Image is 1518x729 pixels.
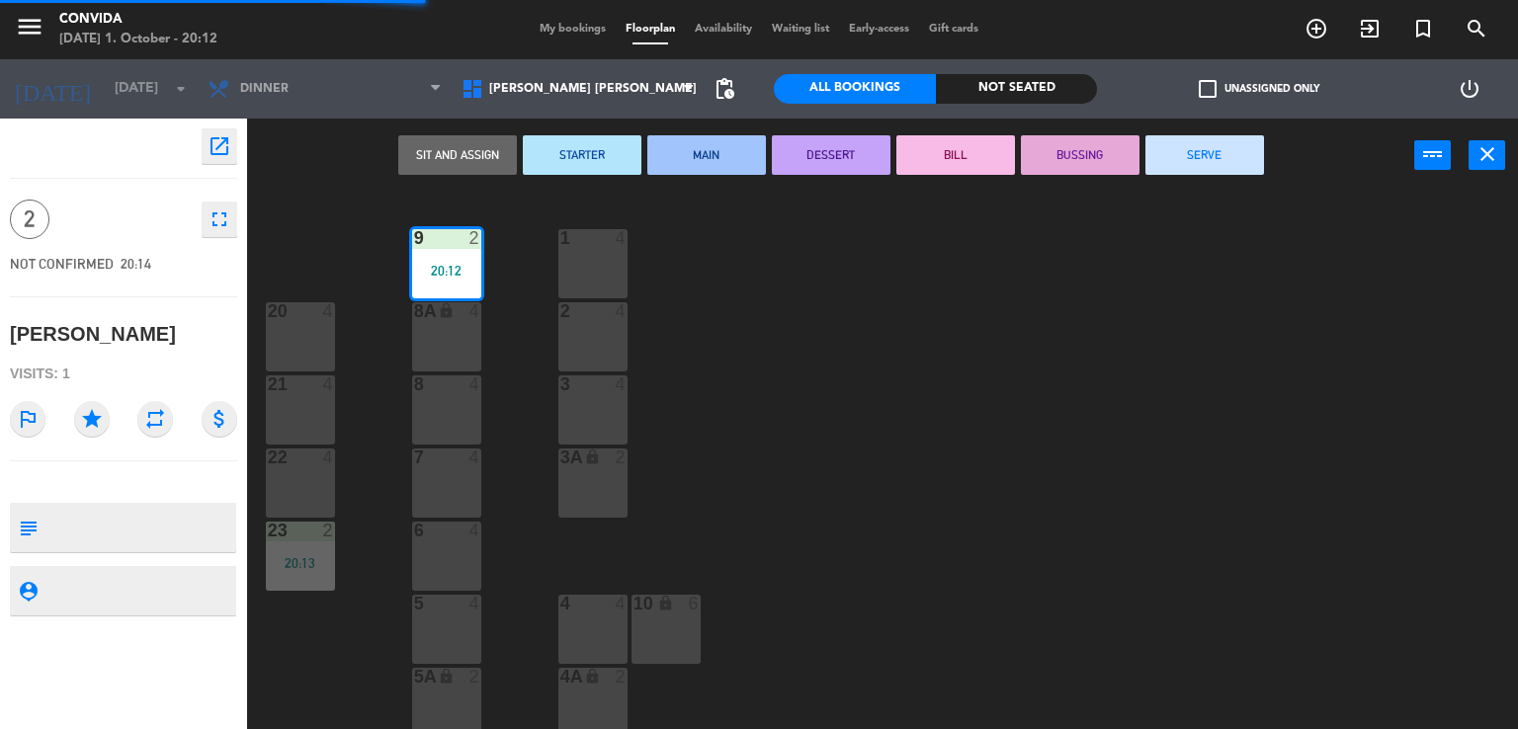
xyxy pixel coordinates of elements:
[1199,80,1319,98] label: Unassigned only
[414,302,415,320] div: 8A
[469,448,481,466] div: 4
[1476,142,1499,166] i: close
[15,12,44,41] i: menu
[17,517,39,538] i: subject
[121,256,151,272] span: 20:14
[560,229,561,247] div: 1
[323,302,335,320] div: 4
[584,448,601,465] i: lock
[839,24,919,35] span: Early-access
[1414,140,1451,170] button: power_input
[560,448,561,466] div: 3A
[17,580,39,602] i: person_pin
[240,82,289,96] span: Dinner
[1465,17,1488,40] i: search
[1145,135,1264,175] button: SERVE
[10,200,49,239] span: 2
[10,318,176,351] div: [PERSON_NAME]
[59,10,217,30] div: CONVIDA
[59,30,217,49] div: [DATE] 1. October - 20:12
[414,448,415,466] div: 7
[1199,80,1217,98] span: check_box_outline_blank
[414,595,415,612] div: 5
[689,595,701,612] div: 6
[202,128,237,164] button: open_in_new
[919,24,988,35] span: Gift cards
[523,135,641,175] button: STARTER
[1458,77,1481,101] i: power_settings_new
[469,522,481,539] div: 4
[762,24,839,35] span: Waiting list
[896,135,1015,175] button: BILL
[1411,17,1435,40] i: turned_in_not
[208,134,231,158] i: open_in_new
[169,77,193,101] i: arrow_drop_down
[657,595,674,611] i: lock
[74,401,110,437] i: star
[489,82,697,96] span: [PERSON_NAME] [PERSON_NAME]
[1305,17,1328,40] i: add_circle_outline
[10,357,237,391] div: Visits: 1
[774,74,936,104] div: All Bookings
[412,264,481,278] div: 20:12
[268,522,269,539] div: 23
[438,668,455,685] i: lock
[1021,135,1139,175] button: BUSSING
[616,595,628,612] div: 4
[633,595,634,612] div: 10
[616,448,628,466] div: 2
[647,135,766,175] button: MAIN
[584,668,601,685] i: lock
[469,595,481,612] div: 4
[713,77,736,101] span: pending_actions
[1421,142,1445,166] i: power_input
[560,375,561,393] div: 3
[268,375,269,393] div: 21
[414,229,415,247] div: 9
[202,401,237,437] i: attach_money
[936,74,1098,104] div: Not seated
[15,12,44,48] button: menu
[530,24,616,35] span: My bookings
[10,401,45,437] i: outlined_flag
[560,595,561,612] div: 4
[616,24,685,35] span: Floorplan
[1358,17,1382,40] i: exit_to_app
[469,375,481,393] div: 4
[469,302,481,320] div: 4
[323,375,335,393] div: 4
[323,522,335,539] div: 2
[398,135,517,175] button: Sit and Assign
[469,668,481,686] div: 2
[616,229,628,247] div: 4
[1469,140,1505,170] button: close
[10,256,114,272] span: NOT CONFIRMED
[616,302,628,320] div: 4
[414,668,415,686] div: 5A
[560,302,561,320] div: 2
[137,401,173,437] i: repeat
[560,668,561,686] div: 4A
[268,302,269,320] div: 20
[772,135,890,175] button: DESSERT
[616,375,628,393] div: 4
[268,448,269,466] div: 22
[266,556,335,570] div: 20:13
[414,375,415,393] div: 8
[323,448,335,466] div: 4
[414,522,415,539] div: 6
[469,229,481,247] div: 2
[202,202,237,237] button: fullscreen
[616,668,628,686] div: 2
[208,207,231,231] i: fullscreen
[438,302,455,319] i: lock
[685,24,762,35] span: Availability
